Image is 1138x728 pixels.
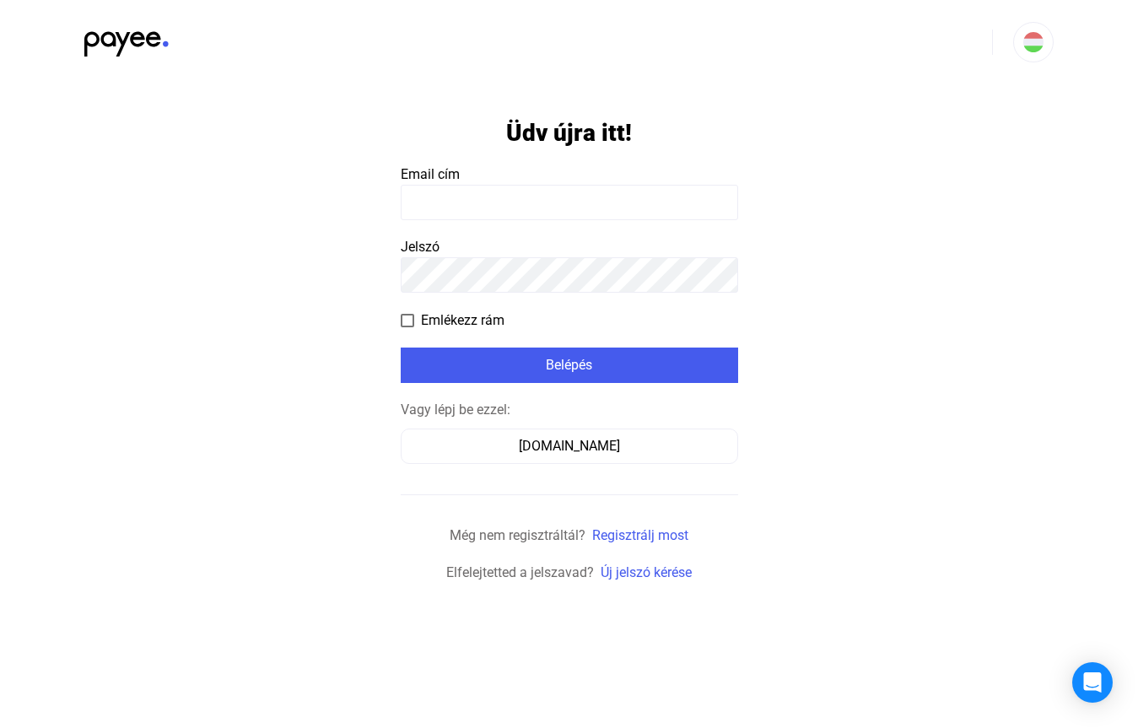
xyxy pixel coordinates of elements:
[601,564,692,580] a: Új jelszó kérése
[450,527,585,543] span: Még nem regisztráltál?
[401,239,440,255] span: Jelszó
[506,118,632,148] h1: Üdv újra itt!
[401,429,738,464] button: [DOMAIN_NAME]
[401,166,460,182] span: Email cím
[84,22,169,57] img: black-payee-blue-dot.svg
[401,438,738,454] a: [DOMAIN_NAME]
[1023,32,1044,52] img: HU
[406,355,733,375] div: Belépés
[1013,22,1054,62] button: HU
[401,348,738,383] button: Belépés
[421,310,504,331] span: Emlékezz rám
[401,400,738,420] div: Vagy lépj be ezzel:
[592,527,688,543] a: Regisztrálj most
[446,564,594,580] span: Elfelejtetted a jelszavad?
[1072,662,1113,703] div: Open Intercom Messenger
[407,436,732,456] div: [DOMAIN_NAME]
